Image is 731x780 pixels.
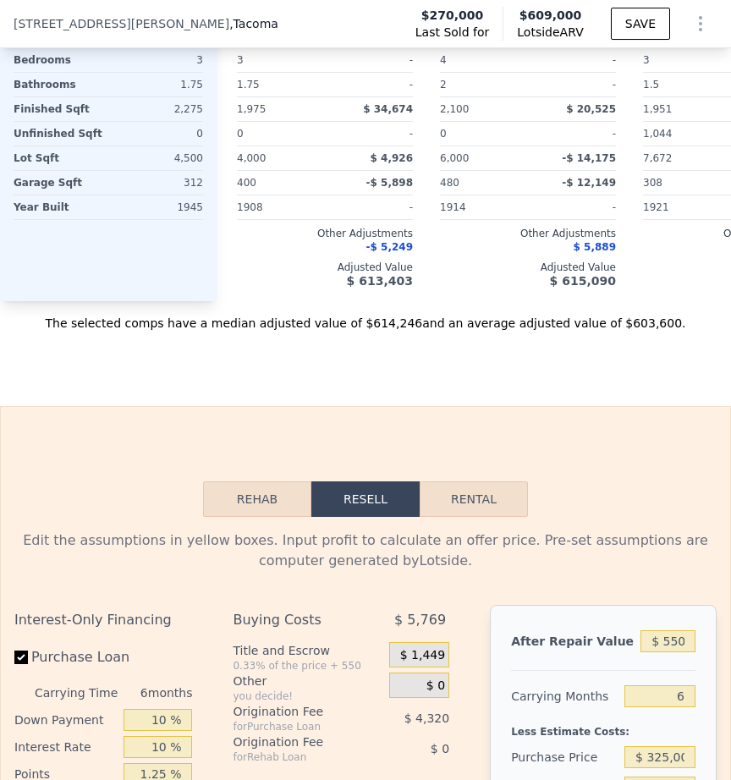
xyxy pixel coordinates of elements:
[371,152,413,164] span: $ 4,926
[519,8,582,22] span: $609,000
[511,681,618,711] div: Carrying Months
[421,7,484,24] span: $270,000
[237,195,322,219] div: 1908
[14,605,192,635] div: Interest-Only Financing
[440,261,616,274] div: Adjusted Value
[311,481,420,517] button: Resell
[440,152,469,164] span: 6,000
[426,678,445,694] span: $ 0
[203,481,311,517] button: Rehab
[643,177,662,189] span: 308
[14,73,105,96] div: Bathrooms
[14,15,229,32] span: [STREET_ADDRESS][PERSON_NAME]
[440,177,459,189] span: 480
[14,195,105,219] div: Year Built
[531,48,616,72] div: -
[233,673,382,689] div: Other
[363,103,413,115] span: $ 34,674
[233,703,359,720] div: Origination Fee
[112,48,203,72] div: 3
[237,261,413,274] div: Adjusted Value
[14,171,105,195] div: Garage Sqft
[400,648,445,663] span: $ 1,449
[112,122,203,146] div: 0
[643,152,672,164] span: 7,672
[233,720,359,733] div: for Purchase Loan
[440,73,525,96] div: 2
[550,274,616,288] span: $ 615,090
[328,48,413,72] div: -
[366,177,413,189] span: -$ 5,898
[643,103,672,115] span: 1,951
[237,152,266,164] span: 4,000
[643,128,672,140] span: 1,044
[420,481,528,517] button: Rental
[237,73,322,96] div: 1.75
[366,241,413,253] span: -$ 5,249
[643,195,728,219] div: 1921
[511,626,634,656] div: After Repair Value
[237,54,244,66] span: 3
[229,15,278,32] span: , Tacoma
[14,48,105,72] div: Bedrooms
[14,146,105,170] div: Lot Sqft
[112,73,203,96] div: 1.75
[112,146,203,170] div: 4,500
[347,274,413,288] span: $ 613,403
[233,642,382,659] div: Title and Escrow
[531,195,616,219] div: -
[237,103,266,115] span: 1,975
[233,689,382,703] div: you decide!
[237,128,244,140] span: 0
[415,24,490,41] span: Last Sold for
[684,7,717,41] button: Show Options
[112,171,203,195] div: 312
[566,103,616,115] span: $ 20,525
[562,152,616,164] span: -$ 14,175
[531,73,616,96] div: -
[643,73,728,96] div: 1.5
[237,227,413,240] div: Other Adjustments
[14,733,117,761] div: Interest Rate
[431,742,449,755] span: $ 0
[14,122,105,146] div: Unfinished Sqft
[233,733,359,750] div: Origination Fee
[124,679,192,706] div: 6 months
[574,241,616,253] span: $ 5,889
[511,711,695,742] div: Less Estimate Costs:
[440,103,469,115] span: 2,100
[112,195,203,219] div: 1945
[440,195,525,219] div: 1914
[14,97,105,121] div: Finished Sqft
[328,73,413,96] div: -
[112,97,203,121] div: 2,275
[531,122,616,146] div: -
[517,24,583,41] span: Lotside ARV
[237,177,256,189] span: 400
[611,8,670,40] button: SAVE
[440,54,447,66] span: 4
[404,711,449,725] span: $ 4,320
[233,659,382,673] div: 0.33% of the price + 550
[562,177,616,189] span: -$ 12,149
[511,742,618,772] div: Purchase Price
[440,128,447,140] span: 0
[14,530,717,571] div: Edit the assumptions in yellow boxes. Input profit to calculate an offer price. Pre-set assumptio...
[233,750,359,764] div: for Rehab Loan
[14,642,121,673] label: Purchase Loan
[35,679,118,706] div: Carrying Time
[14,706,117,733] div: Down Payment
[643,54,650,66] span: 3
[394,605,446,635] span: $ 5,769
[14,651,28,664] input: Purchase Loan
[328,195,413,219] div: -
[440,227,616,240] div: Other Adjustments
[233,605,359,635] div: Buying Costs
[328,122,413,146] div: -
